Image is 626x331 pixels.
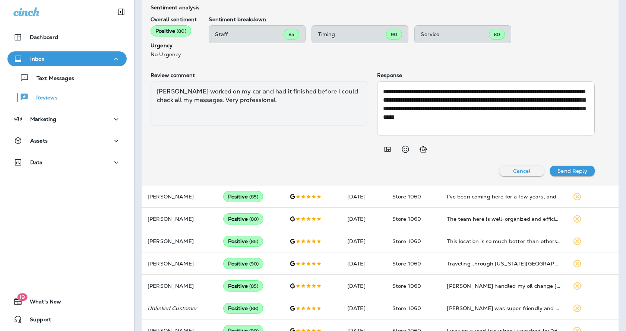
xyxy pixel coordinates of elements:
span: ( 85 ) [249,238,259,245]
p: Service [421,31,489,37]
div: Positive [223,191,263,202]
span: Store 1060 [392,305,421,312]
div: Positive [223,236,263,247]
span: Store 1060 [392,260,421,267]
div: This location is so much better than others I’ve tried. The staff actually respects your time and... [447,238,560,245]
p: Marketing [30,116,56,122]
p: Text Messages [29,75,74,82]
p: No Urgency [151,51,197,57]
div: Traveling through Idaho Falls and stopped here for an oil change. They had me out in less than 15... [447,260,560,267]
p: Unlinked Customer [148,305,211,311]
div: The team here is well-organized and efficient. Definitely faster than other places I’ve been. [447,215,560,223]
button: Text Messages [7,70,127,86]
span: 80 [494,31,500,38]
span: ( 80 ) [249,216,259,222]
p: Cancel [513,168,531,174]
span: Support [22,316,51,325]
div: Joseph handled my oil change today and did a great job. He even pointed out a filter that would n... [447,282,560,290]
p: Inbox [30,56,44,62]
td: [DATE] [341,230,386,252]
button: Generate AI response [416,142,431,157]
div: [PERSON_NAME] worked on my car and had it finished before I could check all my messages. Very pro... [151,81,368,126]
p: Dashboard [30,34,58,40]
p: Overall sentiment [151,16,197,22]
span: ( 88 ) [249,305,259,312]
button: Dashboard [7,30,127,45]
span: Store 1060 [392,238,421,245]
button: 19What's New [7,294,127,309]
span: ( 85 ) [249,194,259,200]
td: [DATE] [341,275,386,297]
p: Send Reply [557,168,587,174]
span: 85 [288,31,294,38]
td: [DATE] [341,185,386,208]
button: Marketing [7,112,127,127]
p: [PERSON_NAME] [148,216,211,222]
p: [PERSON_NAME] [148,283,211,289]
div: Positive [223,303,263,314]
button: Cancel [499,166,544,176]
button: Add in a premade template [380,142,395,157]
p: [PERSON_NAME] [148,238,211,244]
p: Sentiment breakdown [209,16,595,22]
td: [DATE] [341,297,386,319]
span: ( 85 ) [249,283,259,289]
span: What's New [22,299,61,308]
div: Positive [223,258,264,269]
button: Send Reply [550,166,595,176]
p: Review comment [151,72,368,78]
button: Data [7,155,127,170]
p: Urgency [151,42,197,48]
div: Nate was super friendly and explained what they were doing in plain terms. Honest service and no ... [447,305,560,312]
p: Sentiment analysis [151,4,595,10]
button: Support [7,312,127,327]
span: 90 [391,31,397,38]
span: Store 1060 [392,193,421,200]
span: ( 90 ) [249,261,259,267]
p: Staff [215,31,284,37]
span: Store 1060 [392,216,421,222]
button: Assets [7,133,127,148]
button: Select an emoji [398,142,413,157]
button: Reviews [7,89,127,105]
p: [PERSON_NAME] [148,194,211,200]
p: Timing [318,31,386,37]
div: Positive [223,213,264,225]
div: Positive [151,25,191,36]
p: Assets [30,138,48,144]
span: Store 1060 [392,283,421,289]
span: 19 [17,293,27,301]
p: Response [377,72,595,78]
p: [PERSON_NAME] [148,261,211,267]
td: [DATE] [341,252,386,275]
td: [DATE] [341,208,386,230]
p: Reviews [29,95,57,102]
p: Data [30,159,43,165]
span: ( 80 ) [177,28,186,34]
button: Collapse Sidebar [111,4,132,19]
button: Inbox [7,51,127,66]
div: Positive [223,280,263,292]
div: I’ve been coming here for a few years, and they’ve never let me down. The crew is always quick, h... [447,193,560,200]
